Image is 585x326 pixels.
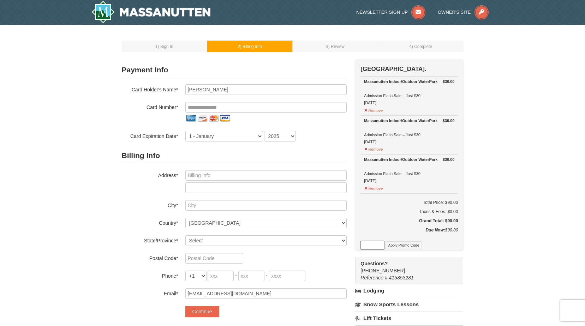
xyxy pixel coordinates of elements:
[355,298,463,311] a: Snow Sports Lessons
[157,44,173,49] span: ) Sign In
[266,273,268,278] span: -
[364,78,454,85] div: Massanutten Indoor/Outdoor WaterPark
[443,78,455,85] strong: $30.00
[197,113,208,124] img: discover.png
[240,44,262,49] span: ) Billing Info
[185,288,347,299] input: Email
[122,218,178,227] label: Country*
[389,275,414,280] span: 415853281
[364,117,454,145] div: Admission Flash Sale – Just $30! [DATE]
[122,84,178,93] label: Card Holder's Name*
[443,156,455,163] strong: $30.00
[443,117,455,124] strong: $30.00
[91,1,211,23] a: Massanutten Resort
[355,312,463,325] a: Lift Tickets
[122,253,178,262] label: Postal Code*
[360,261,388,266] strong: Questions?
[122,271,178,279] label: Phone*
[356,10,425,15] a: Newsletter Sign Up
[360,260,450,273] span: [PHONE_NUMBER]
[122,102,178,111] label: Card Number*
[185,170,347,181] input: Billing Info
[356,10,408,15] span: Newsletter Sign Up
[122,149,347,163] h2: Billing Info
[185,306,219,317] button: Continue
[122,235,178,244] label: State/Province*
[412,44,432,49] span: ) Complete
[235,273,237,278] span: -
[438,10,471,15] span: Owner's Site
[364,156,454,163] div: Massanutten Indoor/Outdoor WaterPark
[219,113,231,124] img: visa.png
[208,113,219,124] img: mastercard.png
[425,228,445,233] strong: Due Now:
[360,66,426,72] strong: [GEOGRAPHIC_DATA].
[386,241,422,249] button: Apply Promo Code
[238,44,262,49] small: 2
[364,156,454,184] div: Admission Flash Sale – Just $30! [DATE]
[364,183,383,192] button: Remove
[185,253,243,264] input: Postal Code
[328,44,345,49] span: ) Review
[185,113,197,124] img: amex.png
[208,271,234,281] input: xxx
[269,271,305,281] input: xxxx
[122,288,178,297] label: Email*
[185,84,347,95] input: Card Holder Name
[360,217,458,224] h5: Grand Total: $90.00
[122,170,178,179] label: Address*
[438,10,489,15] a: Owner's Site
[155,44,173,49] small: 1
[409,44,432,49] small: 4
[360,208,458,215] div: Taxes & Fees: $0.00
[355,284,463,297] a: Lodging
[122,200,178,209] label: City*
[185,200,347,211] input: City
[91,1,211,23] img: Massanutten Resort Logo
[360,275,387,280] span: Reference #
[122,63,347,77] h2: Payment Info
[364,144,383,153] button: Remove
[326,44,345,49] small: 3
[364,78,454,106] div: Admission Flash Sale – Just $30! [DATE]
[360,227,458,241] div: $90.00
[122,131,178,140] label: Card Expiration Date*
[360,199,458,206] h6: Total Price: $90.00
[238,271,264,281] input: xxx
[364,117,454,124] div: Massanutten Indoor/Outdoor WaterPark
[364,105,383,114] button: Remove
